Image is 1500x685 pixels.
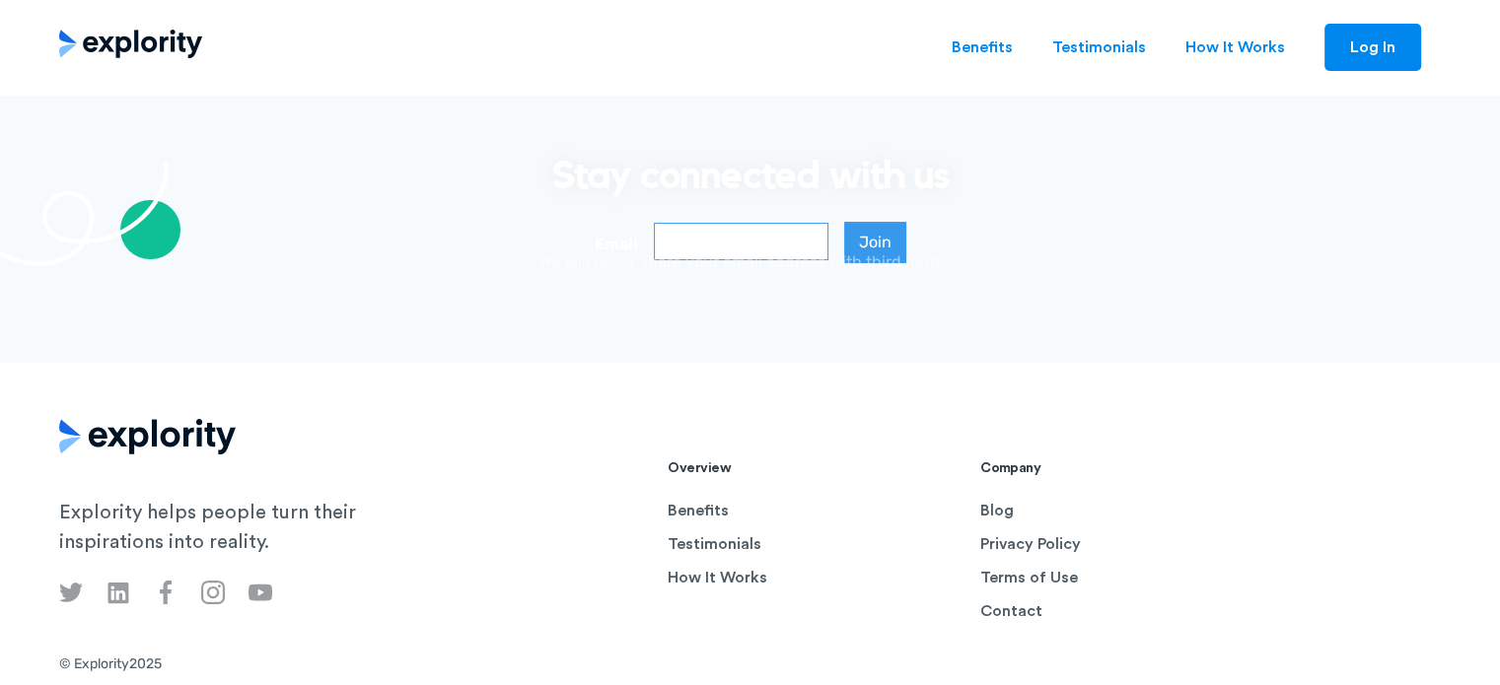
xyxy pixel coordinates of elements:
a: How It Works [668,566,964,589]
h3: Stay connected with us [551,153,950,200]
div: © Explority 2025 [59,652,1441,676]
form: Sign up for newsletter [595,223,906,270]
a: home [59,30,202,65]
a: Log In [1324,24,1421,71]
input: Join [844,222,906,263]
label: Email [595,233,638,256]
a: Benefits [668,499,964,522]
a: Privacy Policy [980,532,1277,556]
a: Testimonials [1052,35,1146,59]
a: Terms of Use [980,566,1277,589]
a: Benefits [952,35,1013,59]
a: How It Works [1185,35,1285,59]
div: We will never share your email address with third parties. [539,250,961,274]
a: Contact [980,599,1277,623]
h2: Overview [668,458,964,479]
h2: Company [980,458,1277,479]
a: Blog [980,499,1277,522]
a: Testimonials [668,532,964,556]
p: Explority helps people turn their inspirations into reality. [59,498,438,578]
